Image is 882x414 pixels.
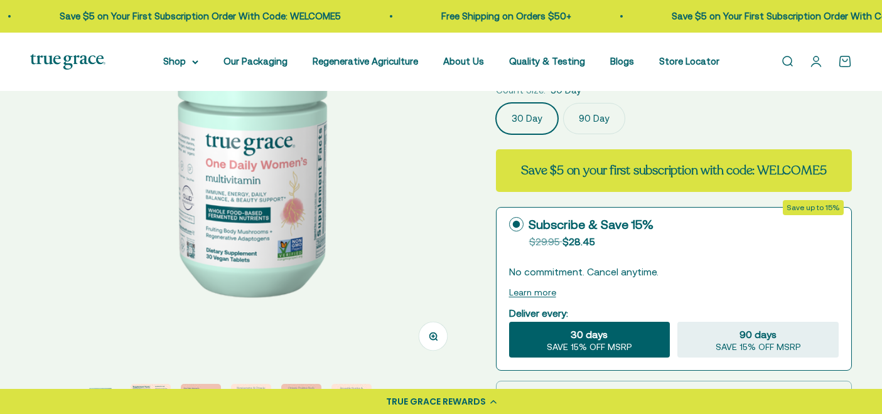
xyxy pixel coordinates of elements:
summary: Shop [163,54,198,69]
a: Free Shipping on Orders $50+ [440,11,570,21]
p: Save $5 on Your First Subscription Order With Code: WELCOME5 [58,9,340,24]
a: About Us [443,56,484,66]
strong: Save $5 on your first subscription with code: WELCOME5 [521,162,826,179]
a: Store Locator [659,56,719,66]
a: Regenerative Agriculture [313,56,418,66]
a: Quality & Testing [509,56,585,66]
a: Blogs [610,56,634,66]
a: Our Packaging [223,56,288,66]
div: TRUE GRACE REWARDS [386,395,486,408]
